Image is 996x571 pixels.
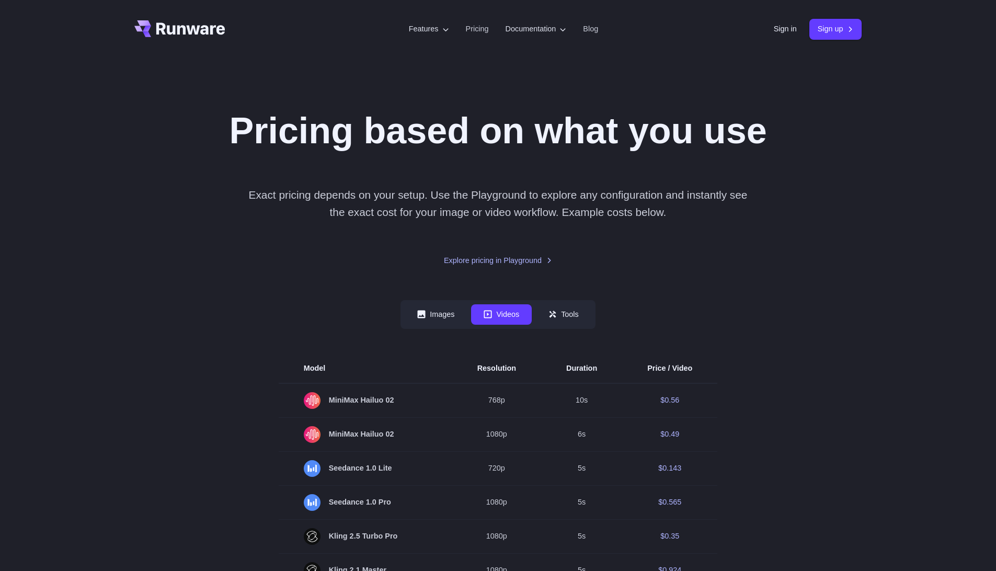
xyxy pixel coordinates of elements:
label: Features [409,23,449,35]
th: Duration [541,354,622,383]
td: $0.49 [622,417,717,451]
td: 10s [541,383,622,418]
a: Sign up [809,19,862,39]
td: 1080p [452,485,541,519]
th: Resolution [452,354,541,383]
td: 720p [452,451,541,485]
td: $0.565 [622,485,717,519]
a: Sign in [774,23,797,35]
td: 5s [541,519,622,553]
td: $0.143 [622,451,717,485]
a: Blog [583,23,598,35]
span: MiniMax Hailuo 02 [304,392,427,409]
span: Seedance 1.0 Lite [304,460,427,477]
td: $0.56 [622,383,717,418]
td: 5s [541,485,622,519]
span: Seedance 1.0 Pro [304,494,427,511]
td: $0.35 [622,519,717,553]
h1: Pricing based on what you use [229,109,766,153]
label: Documentation [506,23,567,35]
span: MiniMax Hailuo 02 [304,426,427,443]
td: 5s [541,451,622,485]
span: Kling 2.5 Turbo Pro [304,528,427,545]
td: 1080p [452,519,541,553]
th: Model [279,354,452,383]
th: Price / Video [622,354,717,383]
td: 1080p [452,417,541,451]
a: Pricing [466,23,489,35]
button: Tools [536,304,591,325]
p: Exact pricing depends on your setup. Use the Playground to explore any configuration and instantl... [243,186,752,221]
td: 6s [541,417,622,451]
td: 768p [452,383,541,418]
button: Images [405,304,467,325]
a: Go to / [134,20,225,37]
button: Videos [471,304,532,325]
a: Explore pricing in Playground [444,255,552,267]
